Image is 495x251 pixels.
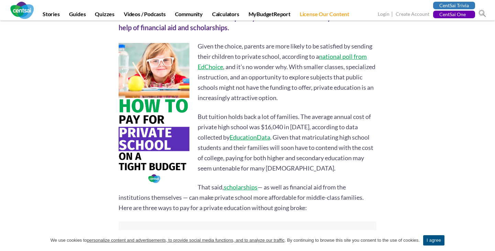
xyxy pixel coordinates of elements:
[51,237,420,244] span: We use cookies to . By continuing to browse this site you consent to the use of cookies.
[38,11,64,20] a: Stories
[10,2,34,19] img: CentSai
[396,11,429,18] a: Create Account
[296,11,353,20] a: License Our Content
[224,183,257,191] a: scholarships
[120,11,170,20] a: Videos / Podcasts
[119,41,376,103] p: Given the choice, parents are more likely to be satisfied by sending their children to private sc...
[244,11,295,20] a: MyBudgetReport
[423,235,444,245] a: I agree
[119,13,376,32] div: Private school isn’t completely out of financial reach if you enlist the help of financial aid an...
[87,238,285,243] u: personalize content and advertisements, to provide social media functions, and to analyze our tra...
[122,229,373,240] label: Double Your Scholarship Results by Registering With a Leading Scholarship Provider
[390,10,395,18] span: |
[378,11,389,18] a: Login
[433,11,475,18] a: CentSai One
[119,43,189,185] img: How to Pay for Private School on a Tight Budget
[230,133,270,141] a: EducationData
[65,11,90,20] a: Guides
[483,237,490,244] a: I agree
[208,11,243,20] a: Calculators
[91,11,119,20] a: Quizzes
[119,111,376,173] p: But tuition holds back a lot of families. The average annual cost of private high school was $16,...
[433,2,475,9] a: CentSai Trivia
[119,182,376,213] p: That said, — as well as financial aid from the institutions themselves — can make private school ...
[171,11,207,20] a: Community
